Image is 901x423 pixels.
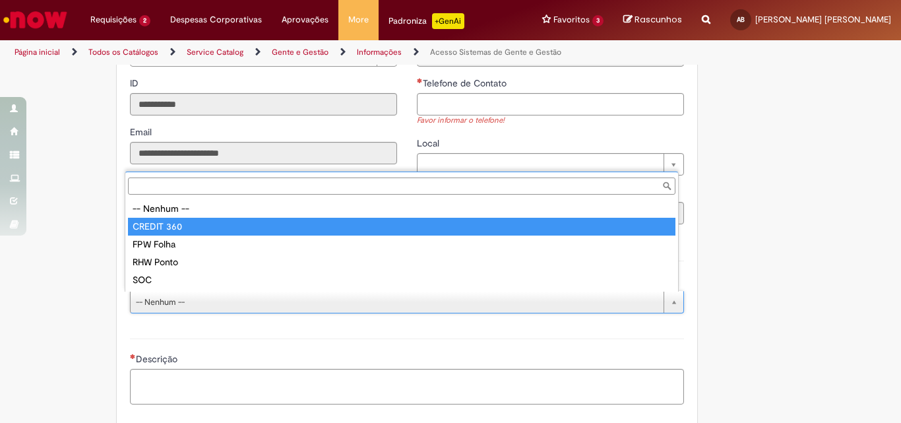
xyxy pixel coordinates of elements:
[125,197,678,292] ul: Escolha o sistema
[128,200,675,218] div: -- Nenhum --
[128,218,675,236] div: CREDIT 360
[128,271,675,289] div: SOC
[128,253,675,271] div: RHW Ponto
[128,236,675,253] div: FPW Folha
